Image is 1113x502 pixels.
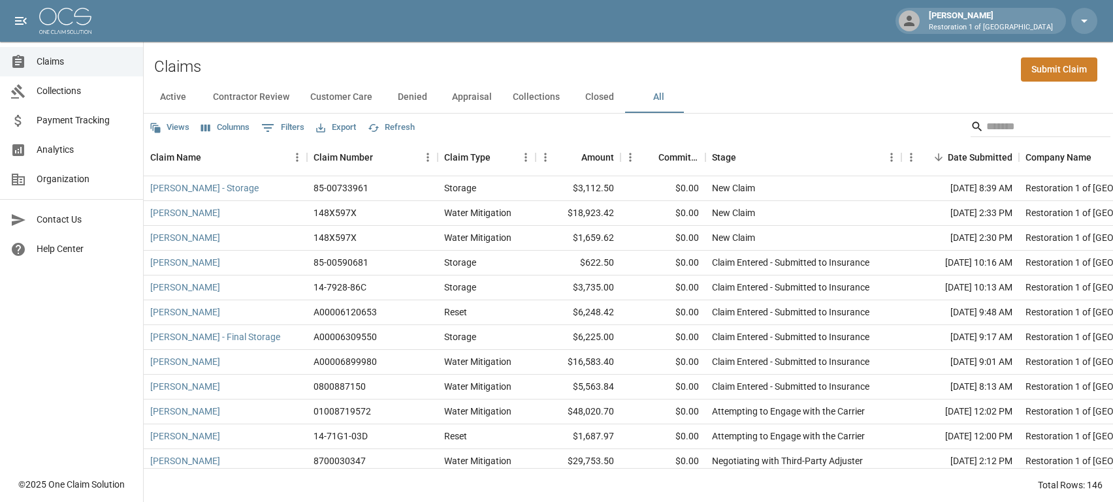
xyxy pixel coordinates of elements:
button: Menu [536,148,555,167]
a: [PERSON_NAME] [150,454,220,467]
div: Claim Entered - Submitted to Insurance [712,380,869,393]
div: $0.00 [621,300,705,325]
div: $0.00 [621,350,705,375]
div: [PERSON_NAME] [924,9,1058,33]
div: $5,563.84 [536,375,621,400]
div: 85-00590681 [314,256,368,269]
div: [DATE] 9:17 AM [901,325,1019,350]
button: Menu [882,148,901,167]
div: Storage [444,281,476,294]
button: Menu [621,148,640,167]
div: A00006309550 [314,330,377,343]
div: $48,020.70 [536,400,621,424]
div: $0.00 [621,375,705,400]
div: Reset [444,430,467,443]
div: $0.00 [621,226,705,251]
div: New Claim [712,231,755,244]
div: $16,583.40 [536,350,621,375]
div: Company Name [1025,139,1091,176]
button: Sort [201,148,219,166]
button: Active [144,82,202,113]
div: 0800887150 [314,380,366,393]
div: New Claim [712,206,755,219]
div: [DATE] 2:30 PM [901,226,1019,251]
a: [PERSON_NAME] [150,405,220,418]
div: Claim Number [314,139,373,176]
button: All [629,82,688,113]
button: Menu [901,148,921,167]
div: [DATE] 12:00 PM [901,424,1019,449]
div: © 2025 One Claim Solution [18,478,125,491]
span: Organization [37,172,133,186]
div: 14-71G1-03D [314,430,368,443]
a: [PERSON_NAME] [150,206,220,219]
div: $0.00 [621,176,705,201]
div: Storage [444,256,476,269]
button: Show filters [258,118,308,138]
span: Contact Us [37,213,133,227]
div: Attempting to Engage with the Carrier [712,405,865,418]
div: Claim Type [444,139,491,176]
a: Submit Claim [1021,57,1097,82]
div: Total Rows: 146 [1038,478,1103,492]
div: [DATE] 2:12 PM [901,449,1019,474]
div: 14-7928-86C [314,281,366,294]
div: Claim Entered - Submitted to Insurance [712,306,869,319]
div: Claim Number [307,139,438,176]
div: 148X597X [314,231,357,244]
a: [PERSON_NAME] - Storage [150,181,259,195]
div: $0.00 [621,325,705,350]
div: Claim Name [144,139,307,176]
div: 148X597X [314,206,357,219]
div: [DATE] 9:48 AM [901,300,1019,325]
div: Water Mitigation [444,380,511,393]
button: Menu [287,148,307,167]
button: Sort [1091,148,1110,166]
div: A00006899980 [314,355,377,368]
div: $3,112.50 [536,176,621,201]
div: Claim Entered - Submitted to Insurance [712,355,869,368]
button: Menu [516,148,536,167]
span: Collections [37,84,133,98]
span: Claims [37,55,133,69]
div: Storage [444,330,476,343]
span: Payment Tracking [37,114,133,127]
button: Sort [736,148,754,166]
div: Claim Entered - Submitted to Insurance [712,330,869,343]
div: Water Mitigation [444,206,511,219]
span: Analytics [37,143,133,157]
img: ocs-logo-white-transparent.png [39,8,91,34]
a: [PERSON_NAME] - Final Storage [150,330,280,343]
div: [DATE] 9:01 AM [901,350,1019,375]
button: Sort [929,148,948,166]
div: $1,659.62 [536,226,621,251]
div: Amount [581,139,614,176]
div: New Claim [712,181,755,195]
button: Sort [373,148,391,166]
button: Menu [418,148,438,167]
a: [PERSON_NAME] [150,430,220,443]
div: [DATE] 8:39 AM [901,176,1019,201]
div: Date Submitted [948,139,1012,176]
button: open drawer [8,8,34,34]
div: Water Mitigation [444,405,511,418]
a: [PERSON_NAME] [150,231,220,244]
div: 8700030347 [314,454,366,467]
div: dynamic tabs [144,82,1113,113]
button: Refresh [364,118,418,138]
div: Stage [712,139,736,176]
button: Sort [563,148,581,166]
div: $18,923.42 [536,201,621,226]
div: 01008719572 [314,405,371,418]
div: Storage [444,181,476,195]
a: [PERSON_NAME] [150,355,220,368]
div: Water Mitigation [444,355,511,368]
button: Sort [491,148,509,166]
button: Collections [502,82,570,113]
div: $6,225.00 [536,325,621,350]
div: $0.00 [621,251,705,275]
div: Date Submitted [901,139,1019,176]
p: Restoration 1 of [GEOGRAPHIC_DATA] [929,22,1053,33]
div: Claim Entered - Submitted to Insurance [712,281,869,294]
div: Search [971,116,1110,140]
